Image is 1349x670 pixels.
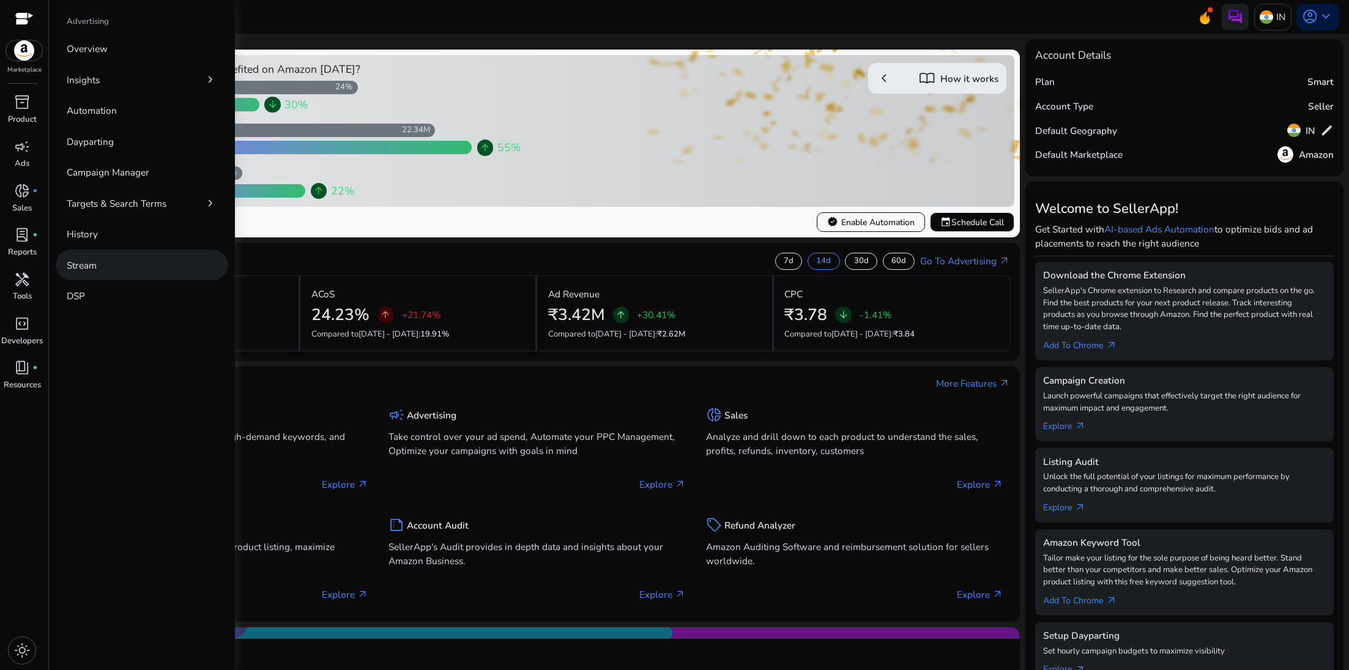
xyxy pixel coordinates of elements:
span: chevron_left [876,70,892,86]
p: Explore [957,477,1003,491]
span: chevron_right [204,73,217,86]
p: Automation [67,103,117,117]
h5: IN [1306,125,1315,136]
h5: Default Geography [1035,125,1117,136]
p: 7d [784,256,793,267]
a: Go To Advertisingarrow_outward [920,254,1010,268]
a: Add To Chrome [1043,333,1128,352]
p: 60d [891,256,906,267]
span: fiber_manual_record [32,365,38,371]
h5: Setup Dayparting [1043,630,1326,641]
span: keyboard_arrow_down [1318,9,1334,24]
p: IN [1276,6,1285,28]
p: Explore [639,477,686,491]
span: arrow_outward [992,479,1003,490]
span: Enable Automation [827,216,914,229]
p: History [67,227,98,241]
span: fiber_manual_record [32,233,38,238]
span: code_blocks [14,316,30,332]
p: ACoS [311,287,335,301]
p: SellerApp's Audit provides in depth data and insights about your Amazon Business. [388,540,686,568]
span: 55% [497,140,521,155]
h4: Account Details [1035,49,1111,62]
span: donut_small [706,407,722,423]
span: 19.91% [420,329,449,340]
span: arrow_outward [1075,502,1086,513]
p: Analyze and drill down to each product to understand the sales, profits, refunds, inventory, cust... [706,430,1003,458]
span: summarize [388,517,404,533]
span: arrow_outward [1075,421,1086,432]
span: arrow_outward [992,589,1003,600]
span: Schedule Call [940,216,1004,229]
span: arrow_outward [675,589,686,600]
img: amazon.svg [1277,146,1293,162]
h5: Refund Analyzer [724,520,795,531]
span: event [940,217,951,228]
p: Set hourly campaign budgets to maximize visibility [1043,646,1326,658]
p: Campaign Manager [67,165,149,179]
p: +21.74% [402,310,440,319]
p: Resources [4,379,41,392]
p: Compared to : [548,329,761,341]
span: arrow_upward [313,185,324,196]
p: Dayparting [67,135,114,149]
p: 14d [816,256,831,267]
span: import_contacts [919,70,935,86]
a: Explorearrow_outward [1043,496,1096,515]
div: 24% [335,82,358,93]
span: arrow_upward [380,310,391,321]
p: Stream [67,258,97,272]
h5: Seller [1308,101,1334,112]
p: Product [8,114,37,126]
span: ₹2.62M [657,329,685,340]
p: Insights [67,73,100,87]
span: arrow_outward [357,479,368,490]
span: arrow_upward [615,310,626,321]
h2: ₹3.78 [784,305,827,325]
span: [DATE] - [DATE] [595,329,655,340]
h2: ₹3.42M [548,305,605,325]
h4: How Smart Automation users benefited on Amazon [DATE]? [68,63,532,76]
p: Advertising [67,16,109,28]
h5: Download the Chrome Extension [1043,270,1326,281]
span: arrow_outward [999,378,1010,389]
span: verified [827,217,838,228]
span: campaign [388,407,404,423]
span: sell [706,517,722,533]
h5: How it works [940,73,998,84]
p: DSP [67,289,85,303]
span: arrow_outward [999,256,1010,267]
img: amazon.svg [6,40,43,61]
p: Sales [12,203,32,215]
p: Unlock the full potential of your listings for maximum performance by conducting a thorough and c... [1043,471,1326,496]
span: arrow_outward [1106,340,1117,351]
p: SellerApp's Chrome extension to Research and compare products on the go. Find the best products f... [1043,285,1326,333]
h5: Amazon Keyword Tool [1043,537,1326,548]
button: eventSchedule Call [930,212,1014,232]
p: Explore [957,587,1003,601]
p: Overview [67,42,108,56]
span: arrow_downward [267,99,278,110]
img: in.svg [1260,10,1273,24]
h5: Account Type [1035,101,1093,112]
span: inventory_2 [14,94,30,110]
span: light_mode [14,642,30,658]
h5: Advertising [407,410,456,421]
span: book_4 [14,360,30,376]
h2: 24.23% [311,305,370,325]
span: campaign [14,139,30,155]
h5: Account Audit [407,520,469,531]
p: Launch powerful campaigns that effectively target the right audience for maximum impact and engag... [1043,390,1326,415]
span: lab_profile [14,227,30,243]
p: Tools [13,291,32,303]
h5: Campaign Creation [1043,375,1326,386]
p: Get Started with to optimize bids and ad placements to reach the right audience [1035,222,1334,250]
p: Compared to : [784,329,998,341]
span: 30% [284,97,308,113]
h5: Amazon [1299,149,1334,160]
h5: Listing Audit [1043,456,1326,467]
p: Explore [639,587,686,601]
span: arrow_outward [675,479,686,490]
span: arrow_outward [1106,595,1117,606]
p: Marketplace [7,65,42,75]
